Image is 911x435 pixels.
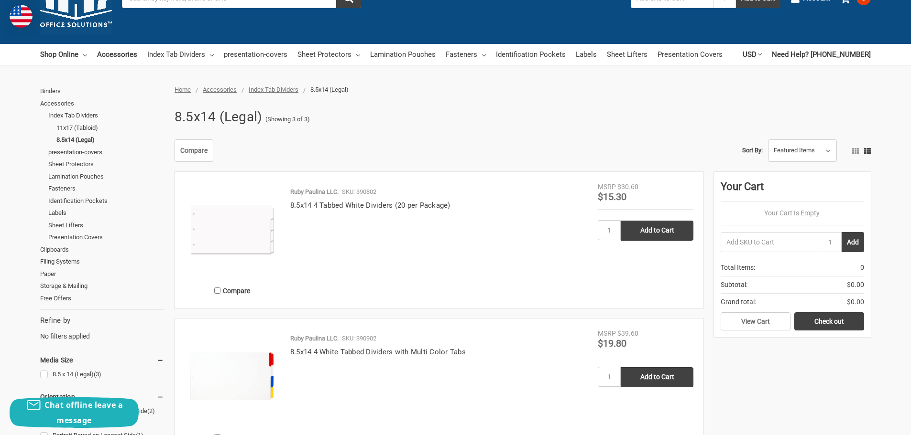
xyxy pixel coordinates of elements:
[842,232,864,252] button: Add
[721,263,755,273] span: Total Items:
[175,139,213,162] a: Compare
[175,86,191,93] a: Home
[721,208,864,218] p: Your Cart Is Empty.
[40,368,164,381] a: 8.5 x 14 (Legal)
[214,287,220,294] input: Compare
[10,397,139,428] button: Chat offline leave a message
[617,329,638,337] span: $39.60
[40,280,164,292] a: Storage & Mailing
[203,86,237,93] a: Accessories
[743,44,762,65] a: USD
[40,391,164,403] h5: Orientation
[621,367,693,387] input: Add to Cart
[40,315,164,341] div: No filters applied
[48,207,164,219] a: Labels
[598,191,626,202] span: $15.30
[40,255,164,268] a: Filing Systems
[10,5,33,28] img: duty and tax information for United States
[496,44,566,65] a: Identification Pockets
[342,187,376,197] p: SKU: 390802
[576,44,597,65] a: Labels
[97,44,137,65] a: Accessories
[290,348,466,356] a: 8.5x14 4 White Tabbed Dividers with Multi Color Tabs
[721,232,819,252] input: Add SKU to Cart
[44,400,123,425] span: Chat offline leave a message
[40,315,164,326] h5: Refine by
[721,312,790,330] a: View Cart
[40,44,87,65] a: Shop Online
[40,354,164,366] h5: Media Size
[40,268,164,280] a: Paper
[297,44,360,65] a: Sheet Protectors
[607,44,648,65] a: Sheet Lifters
[617,183,638,191] span: $30.60
[794,312,864,330] a: Check out
[310,86,349,93] span: 8.5x14 (Legal)
[342,334,376,343] p: SKU: 390902
[48,146,164,159] a: presentation-covers
[598,338,626,349] span: $19.80
[224,44,287,65] a: presentation-covers
[721,297,756,307] span: Grand total:
[658,44,723,65] a: Presentation Covers
[40,244,164,256] a: Clipboards
[249,86,298,93] a: Index Tab Dividers
[446,44,486,65] a: Fasteners
[185,182,280,277] img: 8.5x14 4 Tabbed White Dividers (20 per Package)
[40,292,164,305] a: Free Offers
[598,329,616,339] div: MSRP
[40,97,164,110] a: Accessories
[48,219,164,232] a: Sheet Lifters
[48,158,164,170] a: Sheet Protectors
[265,115,310,124] span: (Showing 3 of 3)
[721,179,864,202] div: Your Cart
[147,44,214,65] a: Index Tab Dividers
[370,44,436,65] a: Lamination Pouches
[598,182,616,192] div: MSRP
[860,263,864,273] span: 0
[290,201,450,210] a: 8.5x14 4 Tabbed White Dividers (20 per Package)
[290,334,339,343] p: Ruby Paulina LLC.
[48,170,164,183] a: Lamination Pouches
[48,109,164,122] a: Index Tab Dividers
[48,182,164,195] a: Fasteners
[185,283,280,298] label: Compare
[147,407,155,414] span: (2)
[772,44,871,65] a: Need Help? [PHONE_NUMBER]
[94,371,101,378] span: (3)
[290,187,339,197] p: Ruby Paulina LLC.
[721,280,747,290] span: Subtotal:
[48,231,164,244] a: Presentation Covers
[40,85,164,97] a: Binders
[621,221,693,241] input: Add to Cart
[742,143,763,158] label: Sort By:
[847,297,864,307] span: $0.00
[56,134,164,146] a: 8.5x14 (Legal)
[56,122,164,134] a: 11x17 (Tabloid)
[175,105,263,129] h1: 8.5x14 (Legal)
[185,329,280,424] img: 8.5x14 4 White Tabbed Dividers with Multi Color Tabs
[847,280,864,290] span: $0.00
[48,195,164,207] a: Identification Pockets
